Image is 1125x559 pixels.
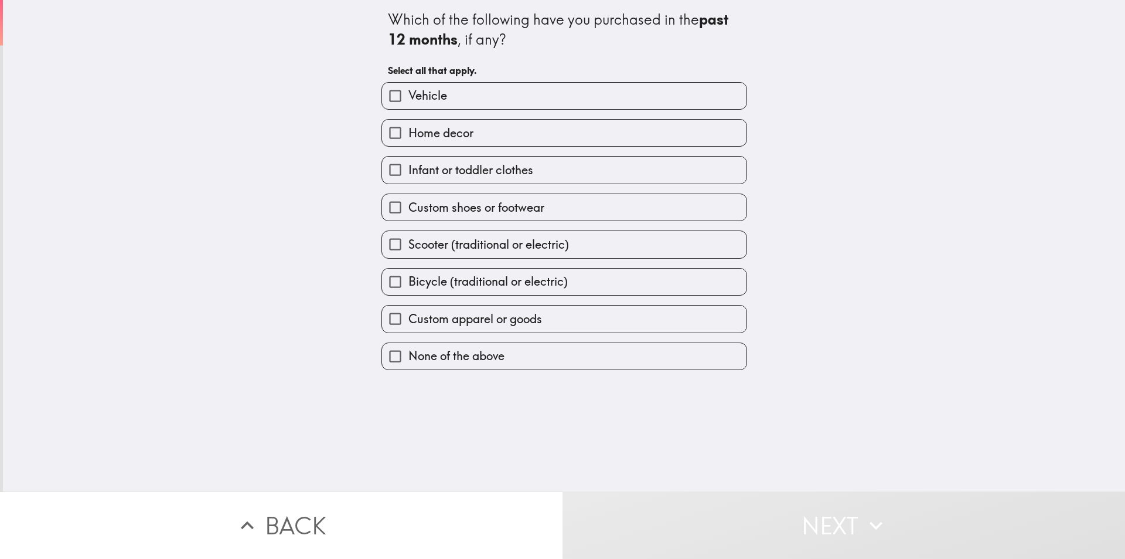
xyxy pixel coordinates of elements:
span: Scooter (traditional or electric) [408,236,569,253]
span: Home decor [408,125,473,141]
span: Custom apparel or goods [408,311,542,327]
span: None of the above [408,348,504,364]
button: Next [562,492,1125,559]
span: Bicycle (traditional or electric) [408,273,568,290]
button: Bicycle (traditional or electric) [382,269,746,295]
button: Vehicle [382,83,746,109]
div: Which of the following have you purchased in the , if any? [388,10,741,49]
span: Vehicle [408,87,447,104]
button: Infant or toddler clothes [382,157,746,183]
span: Infant or toddler clothes [408,162,533,178]
span: Custom shoes or footwear [408,199,544,216]
button: Scooter (traditional or electric) [382,231,746,258]
b: past 12 months [388,11,732,48]
button: None of the above [382,343,746,370]
button: Custom shoes or footwear [382,194,746,221]
button: Home decor [382,120,746,146]
h6: Select all that apply. [388,64,741,77]
button: Custom apparel or goods [382,306,746,332]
